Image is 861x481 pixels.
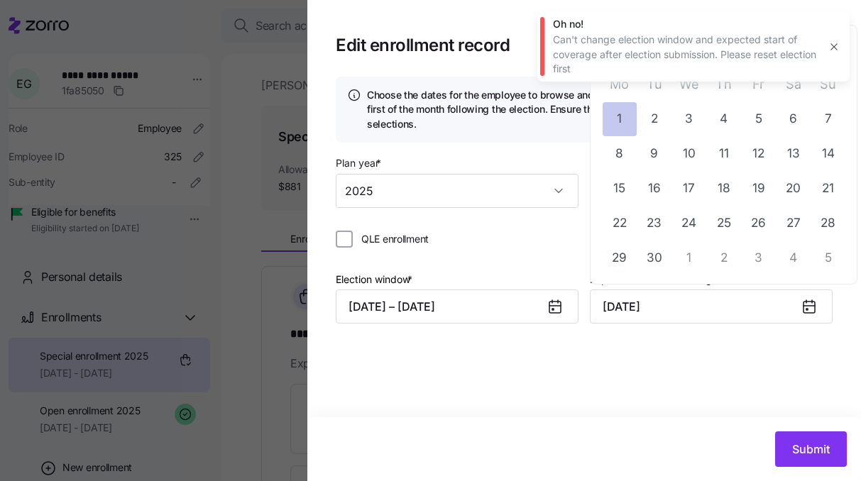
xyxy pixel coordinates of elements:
button: Submit [775,431,847,467]
div: Oh no! [553,17,818,31]
input: MM/DD/YYYY [590,289,833,324]
th: Tu [637,74,671,101]
button: 16 September 2025 [637,172,671,206]
button: 29 September 2025 [603,241,637,275]
button: 30 September 2025 [637,241,671,275]
button: 8 September 2025 [603,137,637,171]
button: 15 September 2025 [603,172,637,206]
button: 2 October 2025 [707,241,741,275]
button: [DATE] – [DATE] [336,289,578,324]
label: Plan year [336,155,384,171]
th: We [671,74,706,101]
button: 4 September 2025 [707,102,741,136]
button: 20 September 2025 [777,172,811,206]
button: 28 September 2025 [811,206,845,240]
th: Th [706,74,741,101]
button: 6 September 2025 [777,102,811,136]
button: 2 September 2025 [637,102,671,136]
th: Fr [741,74,776,101]
button: 10 September 2025 [672,137,706,171]
th: Mo [602,74,637,101]
button: 4 October 2025 [777,241,811,275]
button: 11 September 2025 [707,137,741,171]
button: 14 September 2025 [811,137,845,171]
th: Sa [776,74,811,101]
label: Election window [336,272,415,287]
div: Can't change election window and expected start of coverage after election submission. Please res... [553,33,818,76]
button: 1 September 2025 [603,102,637,136]
button: 22 September 2025 [603,206,637,240]
button: 12 September 2025 [742,137,776,171]
button: 9 September 2025 [637,137,671,171]
button: 25 September 2025 [707,206,741,240]
button: 23 September 2025 [637,206,671,240]
button: 3 September 2025 [672,102,706,136]
button: 5 October 2025 [811,241,845,275]
button: 13 September 2025 [777,137,811,171]
th: Su [811,74,845,101]
span: Submit [792,441,830,458]
button: 19 September 2025 [742,172,776,206]
button: 27 September 2025 [777,206,811,240]
button: 17 September 2025 [672,172,706,206]
button: 26 September 2025 [742,206,776,240]
button: 18 September 2025 [707,172,741,206]
button: 24 September 2025 [672,206,706,240]
h4: Choose the dates for the employee to browse and elect plans. Coverage generally starts on the fir... [367,88,821,131]
button: 1 October 2025 [672,241,706,275]
button: 3 October 2025 [742,241,776,275]
button: 5 September 2025 [742,102,776,136]
button: 7 September 2025 [811,102,845,136]
button: 21 September 2025 [811,172,845,206]
h1: Edit enrollment record [336,34,787,56]
span: QLE enrollment [361,232,429,246]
